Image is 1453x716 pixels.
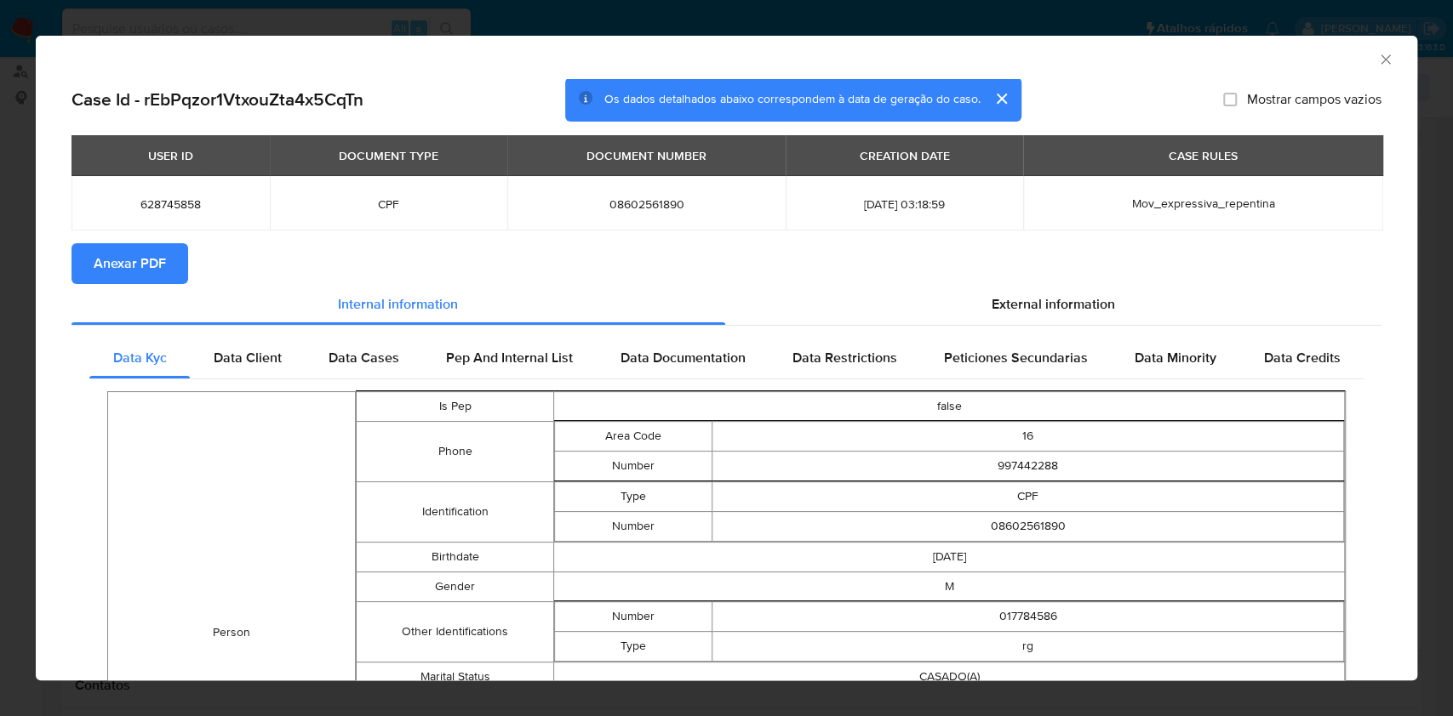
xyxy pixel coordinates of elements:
td: false [554,392,1345,422]
div: closure-recommendation-modal [36,36,1417,680]
span: 08602561890 [528,196,764,212]
td: 08602561890 [712,512,1344,542]
td: 017784586 [712,602,1344,632]
td: 997442288 [712,452,1344,481]
td: Marital Status [356,662,553,692]
td: Type [555,482,712,512]
span: Peticiones Secundarias [944,348,1088,367]
td: Number [555,602,712,632]
div: CASE RULES [1158,141,1248,170]
td: [DATE] [554,543,1345,572]
td: Is Pep [356,392,553,422]
span: Anexar PDF [94,245,166,282]
span: Data Client [214,348,282,367]
td: Number [555,512,712,542]
td: rg [712,632,1344,662]
td: 16 [712,422,1344,452]
span: CPF [290,196,488,212]
span: External information [992,294,1115,314]
button: Anexar PDF [72,243,188,284]
button: cerrar [981,78,1021,119]
span: Os dados detalhados abaixo correspondem à data de geração do caso. [604,91,981,108]
td: Area Code [555,422,712,452]
td: Identification [356,482,553,543]
span: Internal information [338,294,458,314]
span: [DATE] 03:18:59 [806,196,1004,212]
td: CPF [712,482,1344,512]
td: Birthdate [356,543,553,572]
td: CASADO(A) [554,662,1345,692]
span: Mostrar campos vazios [1247,91,1381,108]
span: Mov_expressiva_repentina [1131,195,1274,212]
span: Data Kyc [113,348,167,367]
span: Data Cases [329,348,399,367]
td: M [554,572,1345,602]
span: Data Minority [1135,348,1216,367]
div: Detailed internal info [89,338,1364,378]
span: 628745858 [92,196,249,212]
td: Phone [356,422,553,482]
input: Mostrar campos vazios [1223,93,1237,106]
td: Gender [356,572,553,602]
div: USER ID [138,141,203,170]
span: Data Credits [1263,348,1340,367]
span: Pep And Internal List [446,348,573,367]
button: Fechar a janela [1377,51,1393,66]
div: CREATION DATE [849,141,959,170]
span: Data Documentation [620,348,745,367]
div: DOCUMENT NUMBER [576,141,717,170]
td: Other Identifications [356,602,553,662]
div: DOCUMENT TYPE [329,141,449,170]
td: Number [555,452,712,481]
h2: Case Id - rEbPqzor1VtxouZta4x5CqTn [72,88,363,111]
td: Type [555,632,712,662]
div: Detailed info [72,284,1381,325]
span: Data Restrictions [792,348,897,367]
